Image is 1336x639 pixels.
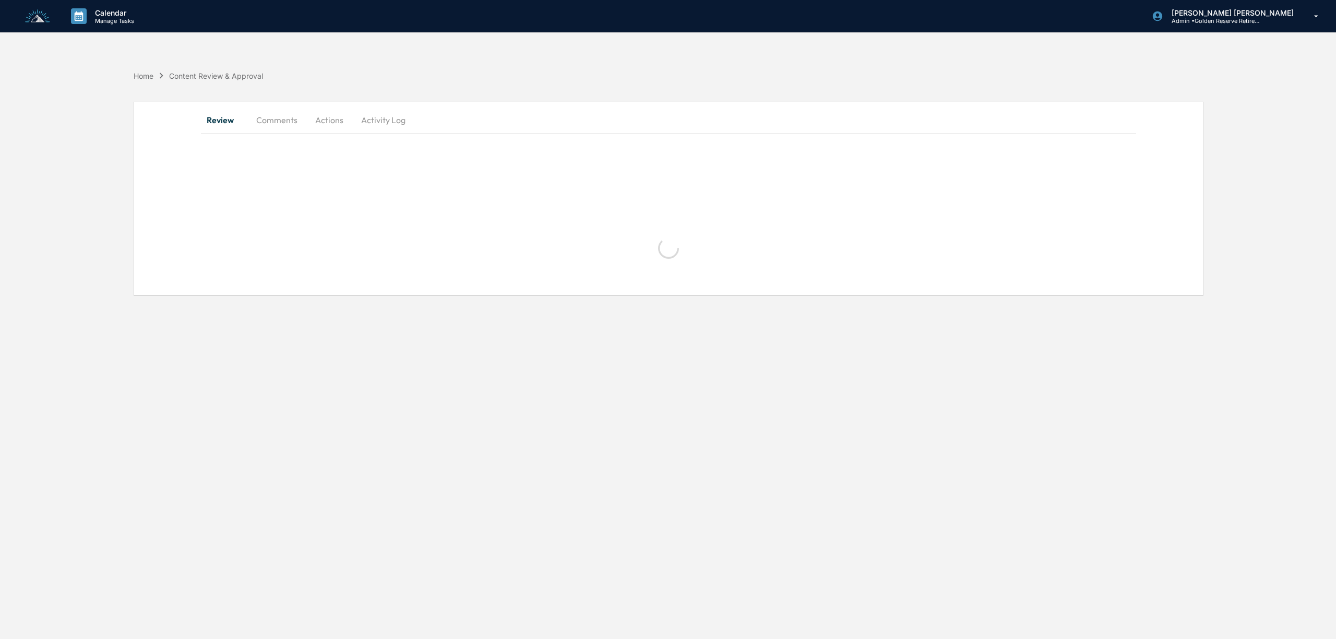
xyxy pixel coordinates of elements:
[306,107,353,132] button: Actions
[201,107,248,132] button: Review
[25,9,50,23] img: logo
[1163,8,1299,17] p: [PERSON_NAME] [PERSON_NAME]
[248,107,306,132] button: Comments
[134,71,153,80] div: Home
[353,107,414,132] button: Activity Log
[169,71,263,80] div: Content Review & Approval
[1163,17,1260,25] p: Admin • Golden Reserve Retirement
[87,17,139,25] p: Manage Tasks
[87,8,139,17] p: Calendar
[201,107,1136,132] div: secondary tabs example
